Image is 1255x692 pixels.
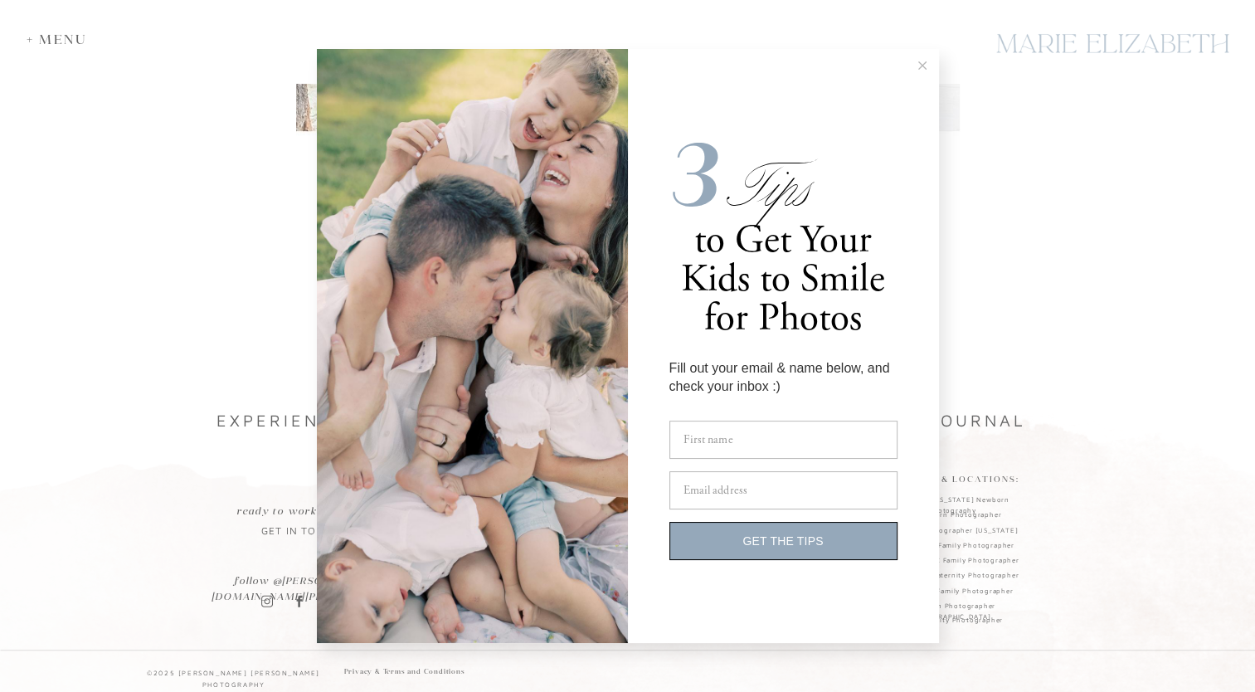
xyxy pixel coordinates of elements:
span: dress [723,483,747,498]
span: rst name [693,432,733,447]
span: Tips [721,147,800,227]
i: 3 [669,121,721,231]
button: GET THE TIPS [669,522,897,560]
span: Email ad [683,483,724,498]
div: Fill out your email & name below, and check your inbox :) [669,359,897,397]
span: Fi [683,432,693,447]
span: GET THE TIPS [742,534,823,548]
span: to Get Your Kids to Smile for Photos [681,216,885,344]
